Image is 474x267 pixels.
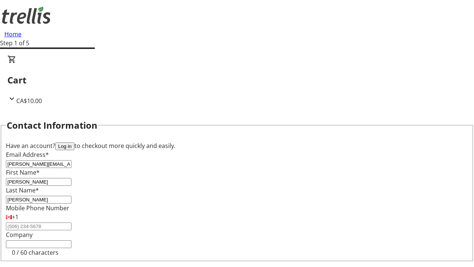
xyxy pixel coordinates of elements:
[6,168,40,177] label: First Name*
[55,142,74,150] button: Log in
[7,119,97,132] h2: Contact Information
[7,73,467,87] h2: Cart
[7,55,467,105] div: CartCA$10.00
[12,248,59,257] tr-character-limit: 0 / 60 characters
[6,231,33,239] label: Company
[6,141,468,150] div: Have an account? to checkout more quickly and easily.
[16,97,42,105] span: CA$10.00
[6,151,49,159] label: Email Address*
[6,222,71,230] input: (506) 234-5678
[6,186,39,194] label: Last Name*
[6,204,69,212] label: Mobile Phone Number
